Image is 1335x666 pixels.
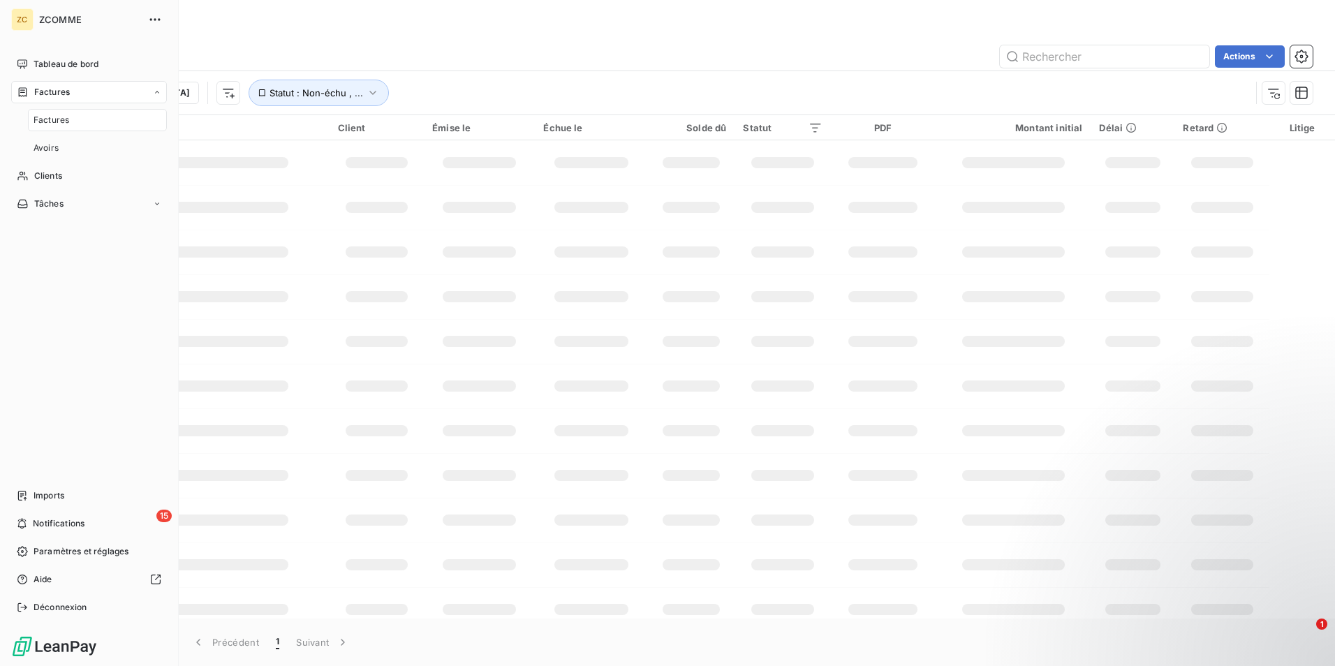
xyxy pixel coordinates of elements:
span: Factures [34,86,70,98]
div: Émise le [432,122,526,133]
span: Avoirs [34,142,59,154]
button: 1 [267,628,288,657]
div: Retard [1183,122,1261,133]
input: Rechercher [1000,45,1209,68]
button: Suivant [288,628,358,657]
span: Tableau de bord [34,58,98,71]
span: Déconnexion [34,601,87,614]
button: Statut : Non-échu , ... [249,80,389,106]
div: Délai [1099,122,1166,133]
span: ZCOMME [39,14,140,25]
div: ZC [11,8,34,31]
a: Aide [11,568,167,591]
span: Tâches [34,198,64,210]
div: Litige [1278,122,1327,133]
span: 1 [1316,619,1327,630]
span: Factures [34,114,69,126]
iframe: Intercom notifications message [1056,531,1335,628]
div: Montant initial [944,122,1083,133]
button: Actions [1215,45,1285,68]
span: Paramètres et réglages [34,545,128,558]
span: Statut : Non-échu , ... [270,87,363,98]
div: PDF [839,122,927,133]
span: Imports [34,489,64,502]
div: Échue le [543,122,639,133]
span: 1 [276,635,279,649]
img: Logo LeanPay [11,635,98,658]
span: Clients [34,170,62,182]
button: Précédent [183,628,267,657]
span: Aide [34,573,52,586]
span: 15 [156,510,172,522]
div: Solde dû [656,122,726,133]
div: Client [338,122,416,133]
span: Notifications [33,517,84,530]
iframe: Intercom live chat [1288,619,1321,652]
div: Statut [743,122,822,133]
